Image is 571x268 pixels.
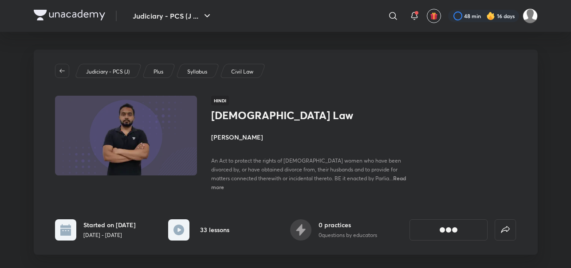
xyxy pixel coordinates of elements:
img: Company Logo [34,10,105,20]
a: Judiciary - PCS (J) [84,68,131,76]
h6: Started on [DATE] [83,220,136,229]
h1: [DEMOGRAPHIC_DATA] Law [211,109,356,122]
a: Civil Law [229,68,255,76]
h6: 33 lessons [200,225,229,234]
a: Company Logo [34,10,105,23]
h6: 0 practices [319,220,377,229]
button: avatar [427,9,441,23]
button: [object Object] [410,219,488,241]
span: Hindi [211,96,229,105]
p: Plus [154,68,163,76]
span: An Act to protect the rights of [DEMOGRAPHIC_DATA] women who have been divorced by, or have obtai... [211,157,401,182]
img: avatar [430,12,438,20]
a: Syllabus [185,68,209,76]
img: streak [486,12,495,20]
button: Judiciary - PCS (J ... [127,7,218,25]
img: Shivangee Singh [523,8,538,23]
p: 0 questions by educators [319,231,377,239]
p: Civil Law [231,68,253,76]
a: Plus [152,68,165,76]
p: [DATE] - [DATE] [83,231,136,239]
img: Thumbnail [53,95,198,176]
p: Judiciary - PCS (J) [86,68,130,76]
button: false [495,219,516,241]
span: Read more [211,175,406,190]
h4: [PERSON_NAME] [211,132,410,142]
p: Syllabus [187,68,207,76]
